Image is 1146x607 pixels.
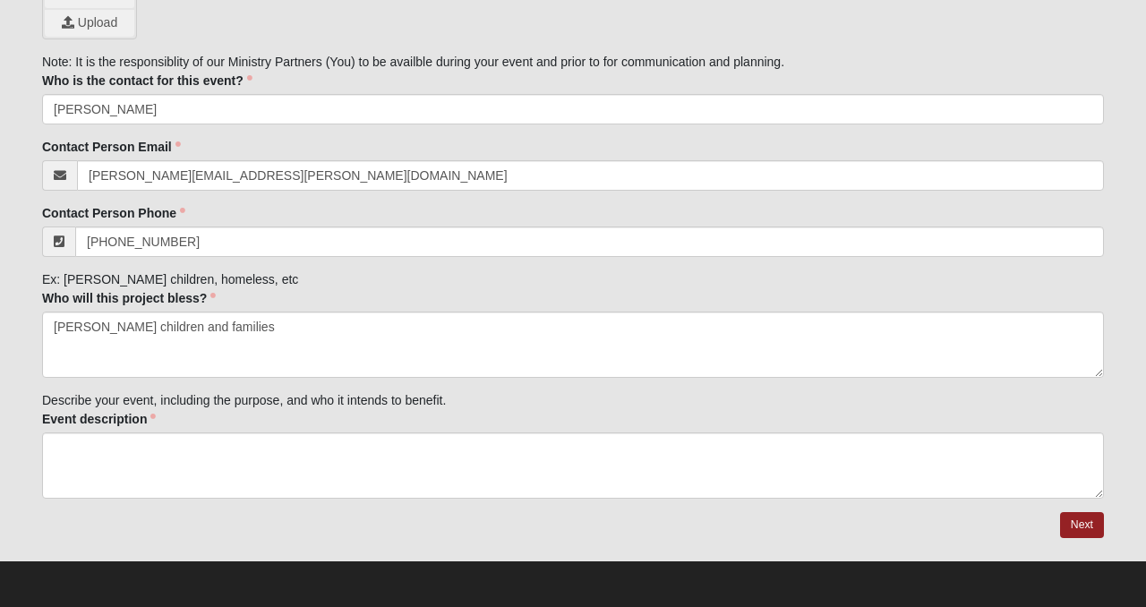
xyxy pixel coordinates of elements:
[1060,512,1104,538] a: Next
[42,72,252,90] label: Who is the contact for this event?
[42,138,181,156] label: Contact Person Email
[42,204,185,222] label: Contact Person Phone
[42,289,216,307] label: Who will this project bless?
[42,410,156,428] label: Event description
